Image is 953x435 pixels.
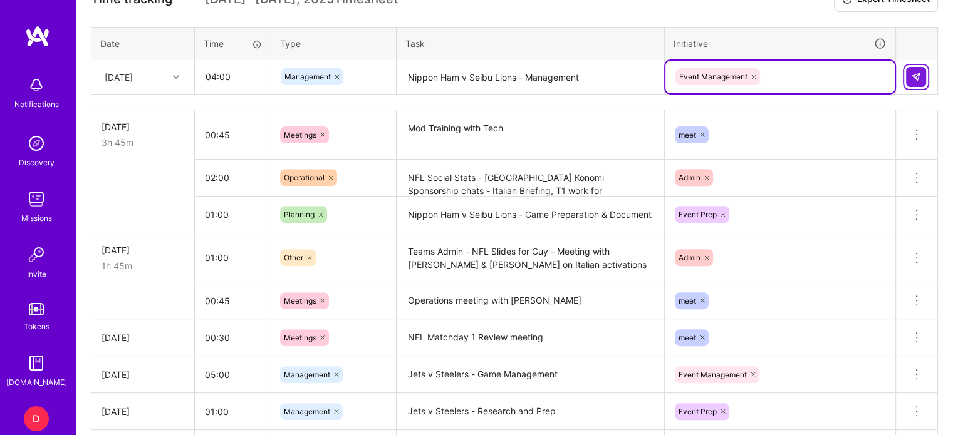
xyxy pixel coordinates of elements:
[679,210,717,219] span: Event Prep
[284,370,330,379] span: Management
[679,296,696,305] span: meet
[398,394,663,429] textarea: Jets v Steelers - Research and Prep
[102,331,184,344] div: [DATE]
[195,395,271,428] input: HH:MM
[102,259,184,272] div: 1h 45m
[397,27,665,59] th: Task
[284,407,330,416] span: Management
[398,320,663,355] textarea: NFL Matchday 1 Review meeting
[29,303,44,315] img: tokens
[679,253,700,262] span: Admin
[24,320,49,333] div: Tokens
[398,235,663,282] textarea: Teams Admin - NFL Slides for Guy - Meeting with [PERSON_NAME] & [PERSON_NAME] on Italian activations
[204,37,262,50] div: Time
[195,161,271,194] input: HH:MM
[25,25,50,48] img: logo
[24,242,49,267] img: Invite
[21,406,52,431] a: D
[27,267,46,280] div: Invite
[195,321,271,354] input: HH:MM
[284,296,316,305] span: Meetings
[6,376,67,389] div: [DOMAIN_NAME]
[284,173,325,182] span: Operational
[284,253,303,262] span: Other
[195,241,271,274] input: HH:MM
[284,130,316,140] span: Meetings
[271,27,397,59] th: Type
[102,136,184,149] div: 3h 45m
[398,198,663,232] textarea: Nippon Ham v Seibu Lions - Game Preparation & Document
[91,27,195,59] th: Date
[24,351,49,376] img: guide book
[102,368,184,381] div: [DATE]
[195,118,271,151] input: HH:MM
[24,406,49,431] div: D
[398,61,663,94] textarea: Nippon Ham v Seibu Lions - Management
[102,243,184,257] div: [DATE]
[398,161,663,195] textarea: NFL Social Stats - [GEOGRAPHIC_DATA] Konomi Sponsorship chats - Italian Briefing, T1 work for [PE...
[21,212,52,225] div: Missions
[24,131,49,156] img: discovery
[24,73,49,98] img: bell
[679,173,700,182] span: Admin
[195,198,271,231] input: HH:MM
[906,67,927,87] div: null
[679,72,747,81] span: Event Management
[195,60,270,93] input: HH:MM
[24,187,49,212] img: teamwork
[19,156,55,169] div: Discovery
[674,36,887,51] div: Initiative
[911,72,921,82] img: Submit
[105,70,133,83] div: [DATE]
[398,284,663,318] textarea: Operations meeting with [PERSON_NAME]
[284,72,331,81] span: Management
[679,407,717,416] span: Event Prep
[102,405,184,418] div: [DATE]
[195,284,271,317] input: HH:MM
[398,357,663,392] textarea: Jets v Steelers - Game Management
[284,210,315,219] span: Planning
[173,74,179,80] i: icon Chevron
[195,358,271,391] input: HH:MM
[14,98,59,111] div: Notifications
[679,333,696,342] span: meet
[284,333,316,342] span: Meetings
[398,111,663,158] textarea: Mod Training with Tech
[679,370,747,379] span: Event Management
[102,120,184,133] div: [DATE]
[679,130,696,140] span: meet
